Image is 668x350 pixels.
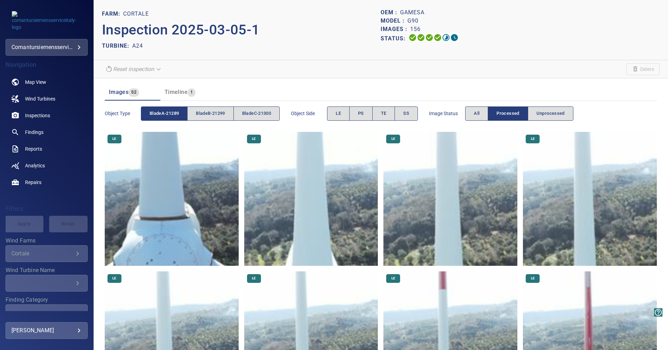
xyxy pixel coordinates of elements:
[417,33,425,42] svg: Data Formatted 100%
[102,63,165,75] div: Unable to reset the inspection due to your user permissions
[429,110,465,117] span: Image Status
[6,157,88,174] a: analytics noActive
[109,89,128,95] span: Images
[102,19,381,40] p: Inspection 2025-03-05-1
[11,42,82,53] div: comantursiemensserviceitaly
[381,25,410,33] p: Images :
[196,110,225,118] span: bladeB-21299
[291,110,327,117] span: Object Side
[6,39,88,56] div: comantursiemensserviceitaly
[6,174,88,191] a: repairs noActive
[465,106,488,121] button: All
[465,106,573,121] div: imageStatus
[6,141,88,157] a: reports noActive
[400,8,424,17] p: Gamesa
[6,61,88,68] h4: Navigation
[6,107,88,124] a: inspections noActive
[248,136,260,141] span: LE
[25,95,55,102] span: Wind Turbines
[387,136,399,141] span: LE
[381,33,408,43] p: Status:
[25,79,46,86] span: Map View
[25,112,50,119] span: Inspections
[6,124,88,141] a: findings noActive
[6,245,88,262] div: Wind Farms
[442,33,450,42] svg: Matching 10%
[11,250,73,257] div: Cortale
[349,106,373,121] button: PS
[233,106,280,121] button: bladeC-21300
[242,110,271,118] span: bladeC-21300
[474,110,479,118] span: All
[165,89,188,95] span: Timeline
[25,129,43,136] span: Findings
[327,106,418,121] div: objectSide
[536,110,565,118] span: Unprocessed
[6,275,88,292] div: Wind Turbine Name
[132,42,143,50] p: A24
[105,110,141,117] span: Object type
[108,276,120,281] span: LE
[25,145,42,152] span: Reports
[496,110,519,118] span: Processed
[187,106,233,121] button: bladeB-21299
[6,304,88,321] div: Finding Category
[141,106,280,121] div: objectType
[102,63,165,75] div: Reset inspection
[358,110,364,118] span: PS
[102,10,123,18] p: FARM:
[11,325,82,336] div: [PERSON_NAME]
[434,33,442,42] svg: ML Processing 100%
[6,238,88,244] label: Wind Farms
[6,90,88,107] a: windturbines noActive
[188,88,196,96] span: 1
[407,17,419,25] p: G90
[6,268,88,273] label: Wind Turbine Name
[527,136,539,141] span: LE
[408,33,417,42] svg: Uploading 100%
[527,276,539,281] span: LE
[372,106,395,121] button: TE
[403,110,409,118] span: SS
[327,106,350,121] button: LE
[6,297,88,303] label: Finding Category
[336,110,341,118] span: LE
[6,74,88,90] a: map noActive
[425,33,434,42] svg: Selecting 100%
[381,17,407,25] p: Model :
[450,33,459,42] svg: Classification 0%
[528,106,573,121] button: Unprocessed
[6,205,88,212] h4: Filters
[488,106,528,121] button: Processed
[25,162,45,169] span: Analytics
[12,11,81,31] img: comantursiemensserviceitaly-logo
[150,110,179,118] span: bladeA-21289
[395,106,418,121] button: SS
[123,10,149,18] p: Cortale
[248,276,260,281] span: LE
[381,8,400,17] p: OEM :
[410,25,421,33] p: 156
[626,63,660,75] span: Unable to delete the inspection due to your user permissions
[387,276,399,281] span: LE
[108,136,120,141] span: LE
[102,42,132,50] p: TURBINE:
[128,88,139,96] span: 52
[141,106,188,121] button: bladeA-21289
[113,66,154,72] em: Reset inspection
[25,179,41,186] span: Repairs
[381,110,387,118] span: TE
